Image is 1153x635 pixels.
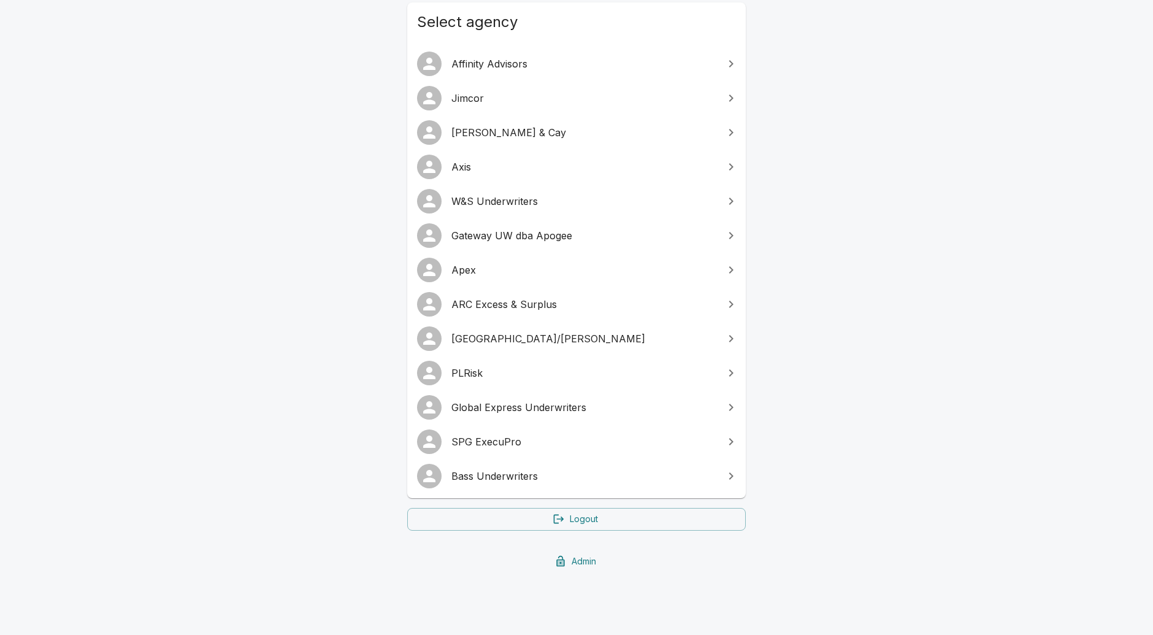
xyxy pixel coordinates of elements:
[407,508,746,531] a: Logout
[407,550,746,573] a: Admin
[407,390,746,425] a: Global Express Underwriters
[451,228,716,243] span: Gateway UW dba Apogee
[407,47,746,81] a: Affinity Advisors
[451,331,716,346] span: [GEOGRAPHIC_DATA]/[PERSON_NAME]
[407,253,746,287] a: Apex
[451,434,716,449] span: SPG ExecuPro
[451,366,716,380] span: PLRisk
[407,150,746,184] a: Axis
[407,115,746,150] a: [PERSON_NAME] & Cay
[451,91,716,106] span: Jimcor
[407,218,746,253] a: Gateway UW dba Apogee
[451,469,716,483] span: Bass Underwriters
[451,194,716,209] span: W&S Underwriters
[407,321,746,356] a: [GEOGRAPHIC_DATA]/[PERSON_NAME]
[451,56,716,71] span: Affinity Advisors
[451,125,716,140] span: [PERSON_NAME] & Cay
[417,12,736,32] span: Select agency
[407,81,746,115] a: Jimcor
[407,184,746,218] a: W&S Underwriters
[451,297,716,312] span: ARC Excess & Surplus
[407,287,746,321] a: ARC Excess & Surplus
[451,263,716,277] span: Apex
[451,400,716,415] span: Global Express Underwriters
[451,160,716,174] span: Axis
[407,356,746,390] a: PLRisk
[407,459,746,493] a: Bass Underwriters
[407,425,746,459] a: SPG ExecuPro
